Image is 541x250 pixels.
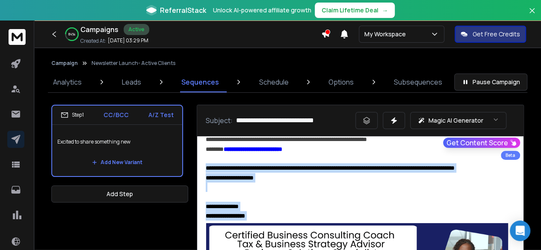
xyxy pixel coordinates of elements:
[328,77,354,87] p: Options
[117,72,146,92] a: Leads
[61,111,84,119] div: Step 1
[443,138,520,148] button: Get Content Score
[122,77,141,87] p: Leads
[80,24,118,35] h1: Campaigns
[51,60,78,67] button: Campaign
[124,24,149,35] div: Active
[429,116,483,125] p: Magic AI Generator
[68,32,75,37] p: 84 %
[364,30,409,38] p: My Workspace
[53,77,82,87] p: Analytics
[454,74,527,91] button: Pause Campaign
[103,111,129,119] p: CC/BCC
[108,37,148,44] p: [DATE] 03:29 PM
[394,77,442,87] p: Subsequences
[51,105,183,177] li: Step1CC/BCCA/Z TestExcited to share something newAdd New Variant
[410,112,506,129] button: Magic AI Generator
[148,111,174,119] p: A/Z Test
[92,60,175,67] p: Newsletter Launch- Active Clients
[57,130,177,154] p: Excited to share something new
[176,72,224,92] a: Sequences
[181,77,219,87] p: Sequences
[213,6,311,15] p: Unlock AI-powered affiliate growth
[48,72,87,92] a: Analytics
[473,30,520,38] p: Get Free Credits
[85,154,149,171] button: Add New Variant
[206,115,233,126] p: Subject:
[51,185,188,203] button: Add Step
[526,5,538,26] button: Close banner
[323,72,359,92] a: Options
[80,38,106,44] p: Created At:
[254,72,293,92] a: Schedule
[501,151,520,160] div: Beta
[259,77,288,87] p: Schedule
[315,3,395,18] button: Claim Lifetime Deal→
[382,6,388,15] span: →
[160,5,206,15] span: ReferralStack
[455,26,526,43] button: Get Free Credits
[510,221,530,241] div: Open Intercom Messenger
[389,72,447,92] a: Subsequences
